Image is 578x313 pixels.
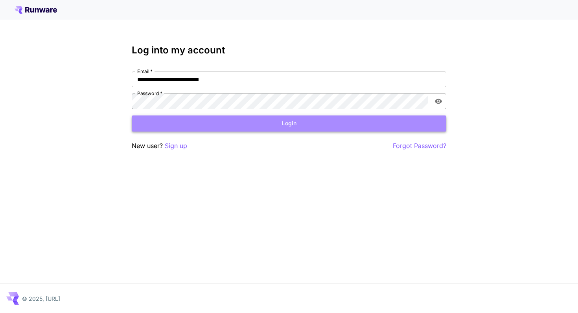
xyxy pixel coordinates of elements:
button: Login [132,115,446,132]
label: Password [137,90,162,97]
button: toggle password visibility [431,94,445,108]
h3: Log into my account [132,45,446,56]
button: Forgot Password? [393,141,446,151]
p: © 2025, [URL] [22,295,60,303]
label: Email [137,68,153,75]
p: New user? [132,141,187,151]
button: Sign up [165,141,187,151]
